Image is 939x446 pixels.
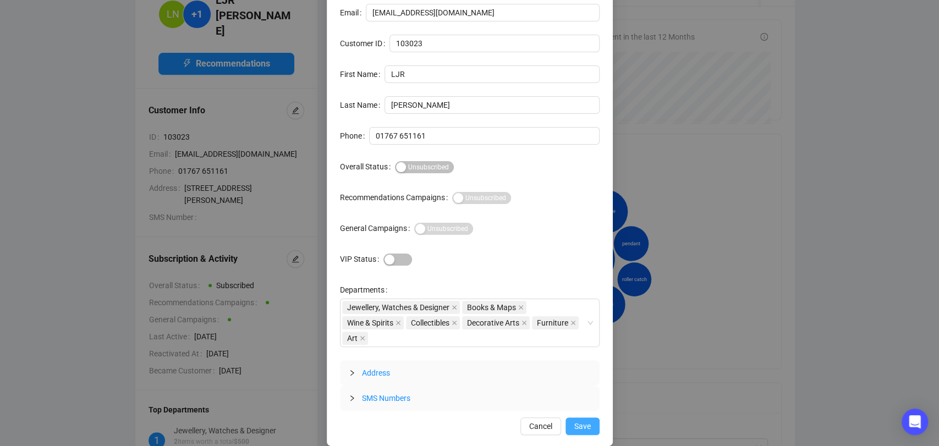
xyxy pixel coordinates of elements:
label: Overall Status [340,158,395,175]
div: SMS Numbers [340,386,600,411]
button: VIP Status [383,254,412,266]
span: Decorative Arts [467,317,519,329]
span: collapsed [349,370,355,376]
span: Collectibles [411,317,449,329]
input: First Name [385,65,600,83]
label: Last Name [340,96,385,114]
span: close [452,305,457,310]
button: Save [565,417,600,435]
span: Cancel [529,420,552,432]
span: close [452,320,457,326]
span: Decorative Arts [462,316,530,329]
label: Recommendations Campaigns [340,189,452,206]
span: Collectibles [406,316,460,329]
label: General Campaigns [340,219,414,237]
span: close [360,335,365,341]
span: Address [362,368,390,377]
label: Departments [340,281,392,299]
button: Recommendations Campaigns [452,192,511,204]
label: VIP Status [340,250,383,268]
span: Jewellery, Watches & Designer [342,301,460,314]
button: General Campaigns [414,223,473,235]
span: collapsed [349,395,355,401]
span: Art [347,332,358,344]
label: Customer ID [340,35,389,52]
label: Phone [340,127,369,145]
span: close [570,320,576,326]
span: SMS Numbers [362,394,410,403]
span: Books & Maps [467,301,516,313]
span: close [521,320,527,326]
label: First Name [340,65,385,83]
div: Address [340,360,600,386]
button: Cancel [520,417,561,435]
label: Email [340,4,366,21]
input: Customer ID [389,35,600,52]
input: Last Name [385,96,600,114]
input: Email [366,4,600,21]
span: Wine & Spirits [342,316,404,329]
div: Open Intercom Messenger [902,409,928,435]
span: Furniture [537,317,568,329]
span: Books & Maps [462,301,526,314]
span: Save [574,420,591,432]
button: Overall Status [395,161,454,173]
span: close [518,305,524,310]
span: close [396,320,401,326]
span: Jewellery, Watches & Designer [347,301,449,313]
span: Wine & Spirits [347,317,393,329]
span: Art [342,332,368,345]
input: Phone [369,127,600,145]
span: Furniture [532,316,579,329]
